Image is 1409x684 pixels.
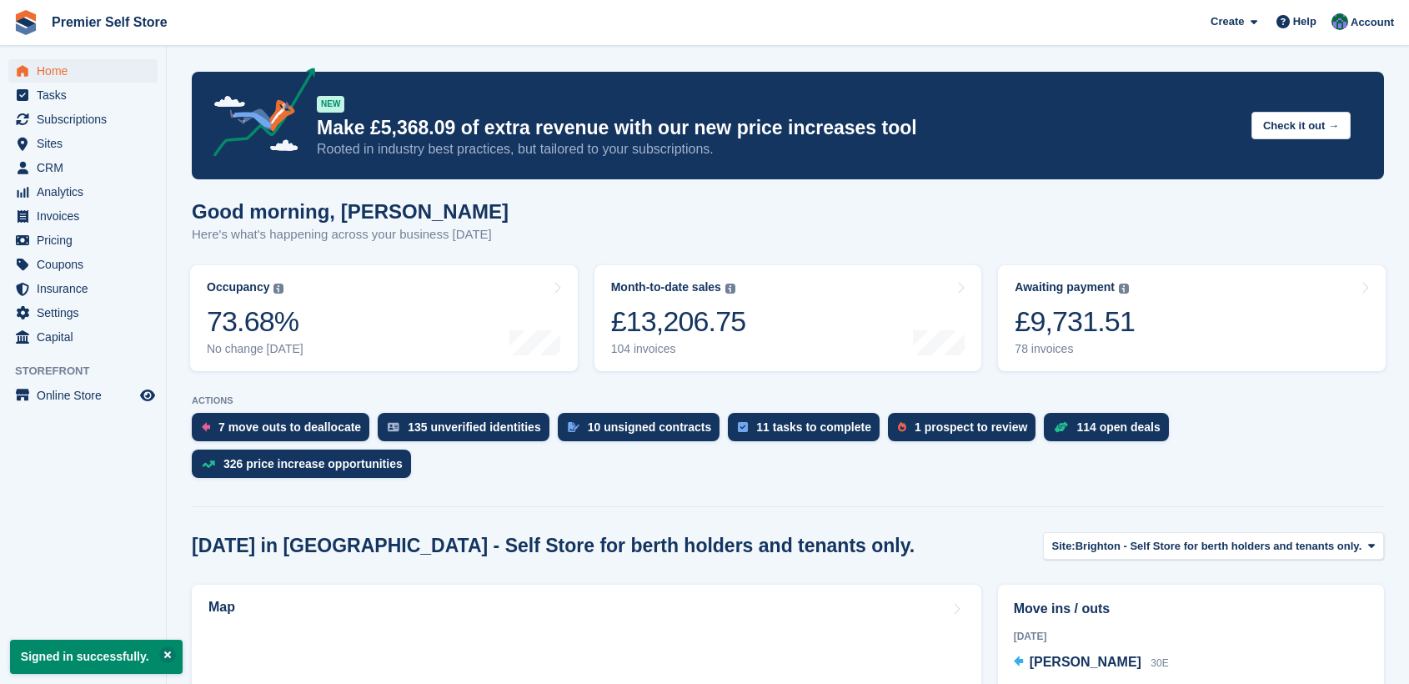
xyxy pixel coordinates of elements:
[1014,629,1368,644] div: [DATE]
[37,204,137,228] span: Invoices
[756,420,871,434] div: 11 tasks to complete
[1015,280,1115,294] div: Awaiting payment
[1044,413,1176,450] a: 114 open deals
[37,253,137,276] span: Coupons
[1251,112,1351,139] button: Check it out →
[37,229,137,252] span: Pricing
[37,156,137,179] span: CRM
[8,180,158,204] a: menu
[1014,652,1169,674] a: [PERSON_NAME] 30E
[1014,599,1368,619] h2: Move ins / outs
[568,422,579,432] img: contract_signature_icon-13c848040528278c33f63329250d36e43548de30e8caae1d1a13099fd9432cc5.svg
[37,132,137,155] span: Sites
[1211,13,1244,30] span: Create
[1030,655,1141,669] span: [PERSON_NAME]
[190,265,578,371] a: Occupancy 73.68% No change [DATE]
[10,640,183,674] p: Signed in successfully.
[611,280,721,294] div: Month-to-date sales
[611,304,746,339] div: £13,206.75
[207,280,269,294] div: Occupancy
[15,363,166,380] span: Storefront
[192,535,915,557] h2: [DATE] in [GEOGRAPHIC_DATA] - Self Store for berth holders and tenants only.
[13,10,38,35] img: stora-icon-8386f47178a22dfd0bd8f6a31ec36ba5ce8667c1dd55bd0f319d3a0aa187defe.svg
[8,384,158,407] a: menu
[207,304,303,339] div: 73.68%
[192,450,419,486] a: 326 price increase opportunities
[218,420,361,434] div: 7 move outs to deallocate
[725,284,735,294] img: icon-info-grey-7440780725fd019a000dd9b08b2336e03edf1995a4989e88bcd33f0948082b44.svg
[558,413,729,450] a: 10 unsigned contracts
[199,68,316,163] img: price-adjustments-announcement-icon-8257ccfd72463d97f412b2fc003d46551f7dbcb40ab6d574587a9cd5c0d94...
[1331,13,1348,30] img: Jo Granger
[8,325,158,349] a: menu
[1076,538,1362,555] span: Brighton - Self Store for berth holders and tenants only.
[8,204,158,228] a: menu
[192,225,509,244] p: Here's what's happening across your business [DATE]
[192,395,1384,406] p: ACTIONS
[45,8,174,36] a: Premier Self Store
[588,420,712,434] div: 10 unsigned contracts
[8,301,158,324] a: menu
[37,277,137,300] span: Insurance
[317,140,1238,158] p: Rooted in industry best practices, but tailored to your subscriptions.
[208,600,235,615] h2: Map
[998,265,1386,371] a: Awaiting payment £9,731.51 78 invoices
[317,96,344,113] div: NEW
[1043,532,1384,560] button: Site: Brighton - Self Store for berth holders and tenants only.
[37,180,137,204] span: Analytics
[915,420,1027,434] div: 1 prospect to review
[1015,304,1135,339] div: £9,731.51
[37,301,137,324] span: Settings
[8,156,158,179] a: menu
[37,384,137,407] span: Online Store
[1119,284,1129,294] img: icon-info-grey-7440780725fd019a000dd9b08b2336e03edf1995a4989e88bcd33f0948082b44.svg
[37,325,137,349] span: Capital
[1054,421,1068,433] img: deal-1b604bf984904fb50ccaf53a9ad4b4a5d6e5aea283cecdc64d6e3604feb123c2.svg
[408,420,541,434] div: 135 unverified identities
[8,277,158,300] a: menu
[1015,342,1135,356] div: 78 invoices
[273,284,283,294] img: icon-info-grey-7440780725fd019a000dd9b08b2336e03edf1995a4989e88bcd33f0948082b44.svg
[888,413,1044,450] a: 1 prospect to review
[1076,420,1160,434] div: 114 open deals
[8,253,158,276] a: menu
[207,342,303,356] div: No change [DATE]
[138,385,158,405] a: Preview store
[8,132,158,155] a: menu
[1151,657,1168,669] span: 30E
[388,422,399,432] img: verify_identity-adf6edd0f0f0b5bbfe63781bf79b02c33cf7c696d77639b501bdc392416b5a36.svg
[317,116,1238,140] p: Make £5,368.09 of extra revenue with our new price increases tool
[37,59,137,83] span: Home
[8,59,158,83] a: menu
[37,83,137,107] span: Tasks
[738,422,748,432] img: task-75834270c22a3079a89374b754ae025e5fb1db73e45f91037f5363f120a921f8.svg
[192,200,509,223] h1: Good morning, [PERSON_NAME]
[378,413,558,450] a: 135 unverified identities
[611,342,746,356] div: 104 invoices
[728,413,888,450] a: 11 tasks to complete
[1293,13,1316,30] span: Help
[594,265,982,371] a: Month-to-date sales £13,206.75 104 invoices
[223,457,403,470] div: 326 price increase opportunities
[8,229,158,252] a: menu
[8,108,158,131] a: menu
[202,422,210,432] img: move_outs_to_deallocate_icon-f764333ba52eb49d3ac5e1228854f67142a1ed5810a6f6cc68b1a99e826820c5.svg
[202,460,215,468] img: price_increase_opportunities-93ffe204e8149a01c8c9dc8f82e8f89637d9d84a8eef4429ea346261dce0b2c0.svg
[1052,538,1076,555] span: Site:
[192,413,378,450] a: 7 move outs to deallocate
[1351,14,1394,31] span: Account
[8,83,158,107] a: menu
[37,108,137,131] span: Subscriptions
[898,422,906,432] img: prospect-51fa495bee0391a8d652442698ab0144808aea92771e9ea1ae160a38d050c398.svg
